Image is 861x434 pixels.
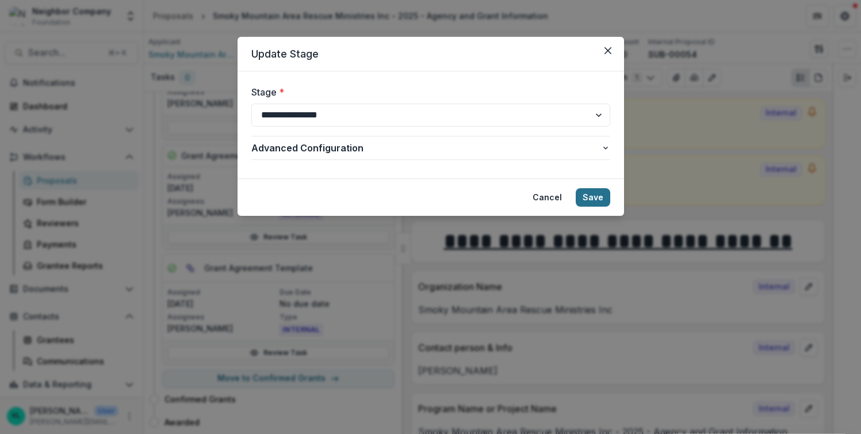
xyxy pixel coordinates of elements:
[599,41,617,60] button: Close
[251,85,603,99] label: Stage
[576,188,610,207] button: Save
[251,141,601,155] span: Advanced Configuration
[526,188,569,207] button: Cancel
[238,37,624,71] header: Update Stage
[251,136,610,159] button: Advanced Configuration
